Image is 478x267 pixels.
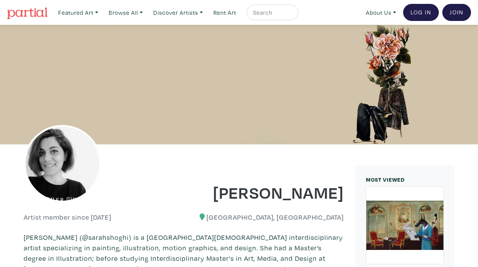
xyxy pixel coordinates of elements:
a: Featured Art [55,5,102,21]
input: Search [252,8,291,17]
a: Browse All [105,5,146,21]
h6: [GEOGRAPHIC_DATA], [GEOGRAPHIC_DATA] [190,213,344,222]
a: Join [442,4,471,21]
h6: Artist member since [DATE] [24,213,111,222]
small: MOST VIEWED [366,176,405,183]
h1: [PERSON_NAME] [190,182,344,203]
a: Log In [403,4,439,21]
a: About Us [362,5,400,21]
a: Discover Artists [150,5,206,21]
img: phpThumb.php [24,125,101,203]
a: Rent Art [210,5,240,21]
